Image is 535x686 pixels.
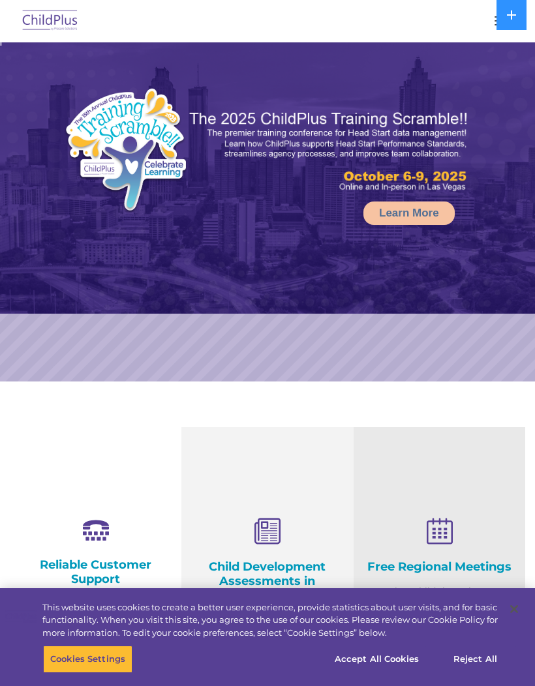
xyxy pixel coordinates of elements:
img: ChildPlus by Procare Solutions [20,6,81,37]
button: Accept All Cookies [328,646,426,673]
h4: Child Development Assessments in ChildPlus [191,559,343,603]
p: Not using ChildPlus? These are a great opportunity to network and learn from ChildPlus users. Fin... [363,584,515,665]
div: This website uses cookies to create a better user experience, provide statistics about user visit... [42,601,498,640]
button: Cookies Settings [43,646,132,673]
h4: Reliable Customer Support [20,558,172,586]
a: Learn More [363,201,455,225]
h4: Free Regional Meetings [363,559,515,574]
button: Reject All [435,646,516,673]
button: Close [500,595,528,623]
